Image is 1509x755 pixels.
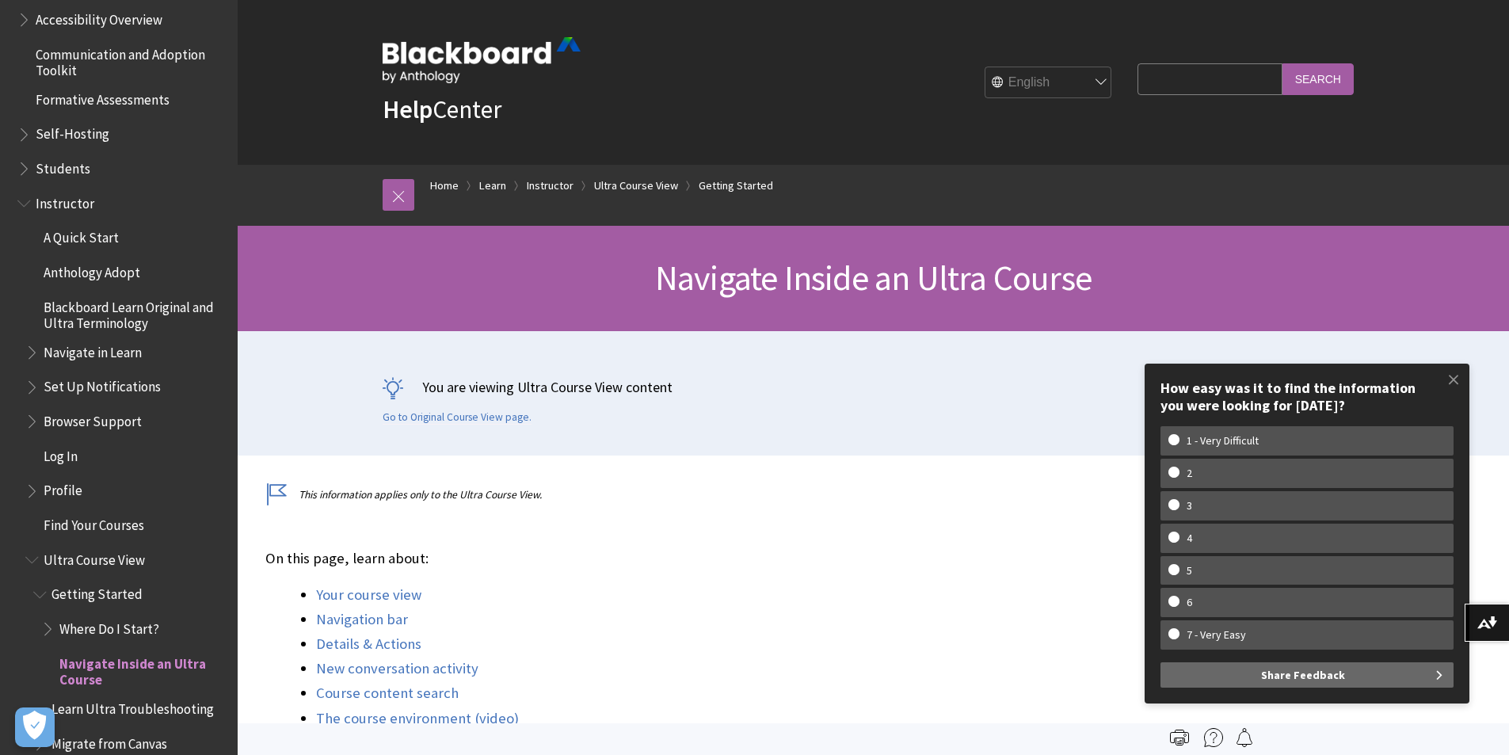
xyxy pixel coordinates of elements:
span: Blackboard Learn Original and Ultra Terminology [44,294,227,331]
span: Getting Started [51,582,143,603]
span: Formative Assessments [36,86,170,108]
span: Where Do I Start? [59,616,159,637]
select: Site Language Selector [985,67,1112,99]
img: Blackboard by Anthology [383,37,581,83]
w-span: 5 [1168,564,1210,578]
a: Learn [479,176,506,196]
p: On this page, learn about: [265,548,1248,569]
span: Students [36,155,90,177]
button: Share Feedback [1160,662,1454,688]
a: Details & Actions [316,635,421,654]
span: Migrate from Canvas [51,730,167,752]
span: Browser Support [44,408,142,429]
span: Navigate Inside an Ultra Course [59,650,227,688]
span: Share Feedback [1261,662,1345,688]
w-span: 7 - Very Easy [1168,628,1264,642]
span: Profile [44,478,82,499]
span: Ultra Course View [44,547,145,568]
img: More help [1204,728,1223,747]
span: Anthology Adopt [44,259,140,280]
a: Go to Original Course View page. [383,410,532,425]
strong: Help [383,93,433,125]
span: Find Your Courses [44,512,144,533]
span: Navigate in Learn [44,339,142,360]
w-span: 1 - Very Difficult [1168,434,1277,448]
a: Getting Started [699,176,773,196]
img: Follow this page [1235,728,1254,747]
img: Print [1170,728,1189,747]
w-span: 2 [1168,467,1210,480]
a: Home [430,176,459,196]
span: Learn Ultra Troubleshooting [51,696,214,717]
span: Accessibility Overview [36,6,162,28]
a: HelpCenter [383,93,501,125]
div: How easy was it to find the information you were looking for [DATE]? [1160,379,1454,414]
a: Navigation bar [316,610,408,629]
w-span: 6 [1168,596,1210,609]
span: Instructor [36,190,94,212]
button: Open Preferences [15,707,55,747]
a: New conversation activity [316,659,478,678]
w-span: 3 [1168,499,1210,513]
span: Communication and Adoption Toolkit [36,41,227,78]
a: Your course view [316,585,421,604]
span: Self-Hosting [36,121,109,143]
w-span: 4 [1168,532,1210,545]
span: Set Up Notifications [44,374,161,395]
p: You are viewing Ultra Course View content [383,377,1365,397]
span: Navigate Inside an Ultra Course [655,256,1092,299]
span: A Quick Start [44,225,119,246]
a: Course content search [316,684,459,703]
a: Instructor [527,176,573,196]
p: This information applies only to the Ultra Course View. [265,487,1248,502]
a: Ultra Course View [594,176,678,196]
span: Log In [44,443,78,464]
a: The course environment (video) [316,709,519,728]
input: Search [1282,63,1354,94]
